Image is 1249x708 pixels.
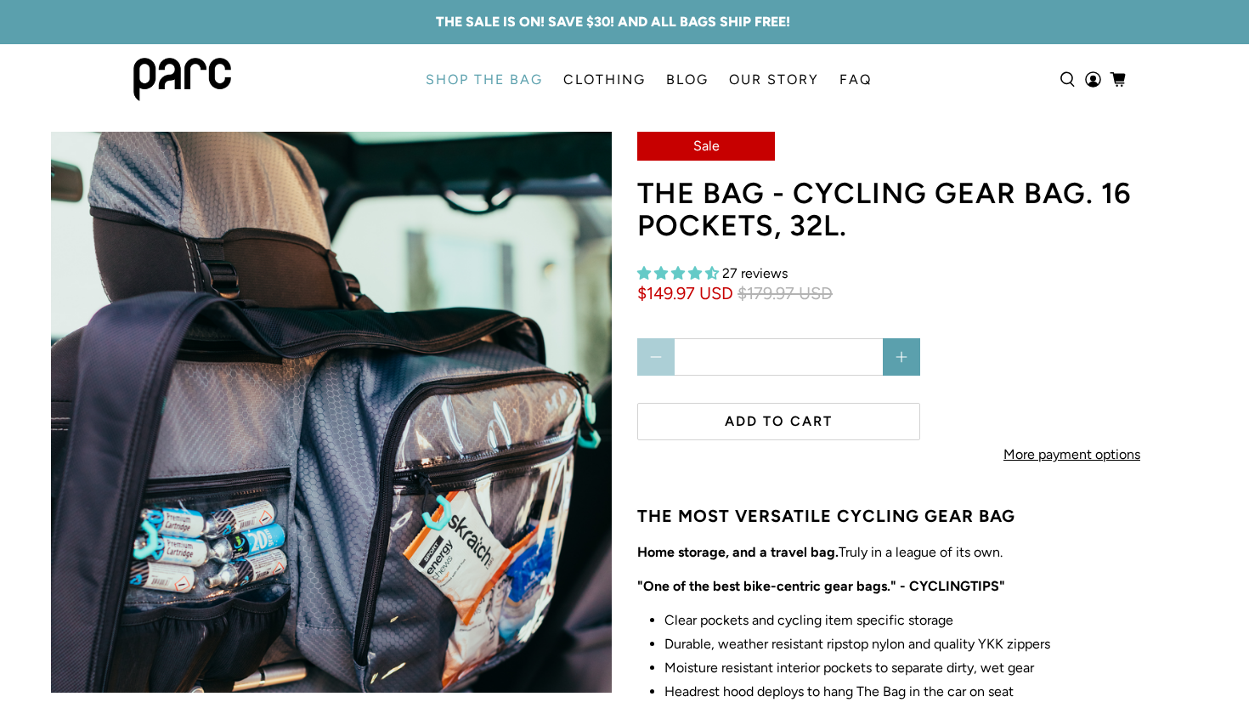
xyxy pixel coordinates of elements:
a: SHOP THE BAG [415,56,553,104]
span: Add to cart [725,413,833,429]
span: $149.97 USD [637,283,733,304]
span: Moisture resistant interior pockets to separate dirty, wet gear [664,660,1034,676]
strong: ome storage, and a travel bag. [647,544,839,560]
img: The Bag by Parc, a cycling gear bag, hanging on a car headrest from The Bags innovative hideaway ... [51,132,612,693]
span: Truly in a league of its own. [647,544,1003,560]
span: Durable, weather resistant ripstop nylon and quality YKK zippers [664,636,1050,652]
a: FAQ [829,56,882,104]
strong: H [637,544,647,560]
a: More payment options [958,433,1184,486]
a: CLOTHING [553,56,656,104]
button: Add to cart [637,403,920,440]
nav: main navigation [415,44,882,115]
a: BLOG [656,56,719,104]
img: parc bag logo [133,58,231,101]
a: OUR STORY [719,56,829,104]
h1: THE BAG - cycling gear bag. 16 pockets, 32L. [637,178,1224,243]
span: Headrest hood deploys to hang The Bag in the car on seat [664,683,1014,700]
span: 27 reviews [722,265,788,281]
span: $179.97 USD [738,283,833,304]
strong: THE MOST VERSATILE CYCLING GEAR BAG [637,506,1015,526]
span: Sale [693,138,720,154]
span: Clear pockets and cycling item specific storage [664,612,953,628]
strong: "One of the best bike-centric gear bags." - CYCLINGTIPS" [637,578,1005,594]
span: 4.33 stars [637,265,719,281]
a: THE SALE IS ON! SAVE $30! AND ALL BAGS SHIP FREE! [436,12,790,32]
